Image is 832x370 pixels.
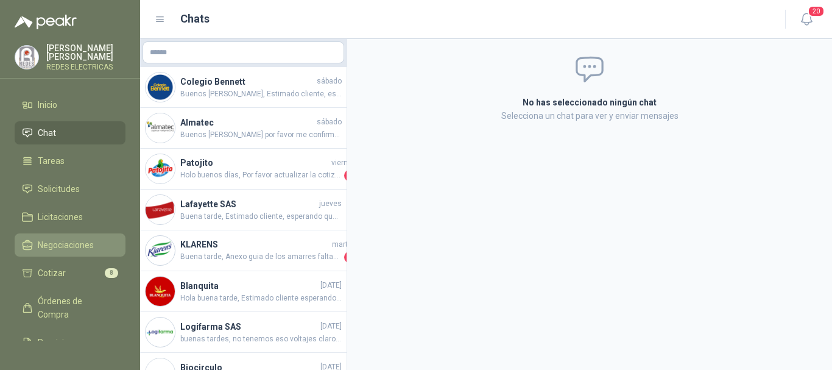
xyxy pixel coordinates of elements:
span: Buena tarde, Estimado cliente, esperando que se encuentre bien, informo que las cajas ya fueron e... [180,211,342,222]
a: Company LogoPatojitoviernesHolo buenos días, Por favor actualizar la cotización1 [140,149,347,190]
span: viernes [331,157,356,169]
img: Company Logo [146,113,175,143]
span: Chat [38,126,56,140]
a: Licitaciones [15,205,125,229]
img: Company Logo [146,73,175,102]
img: Company Logo [146,154,175,183]
img: Company Logo [146,277,175,306]
button: 20 [795,9,817,30]
a: Company LogoLogifarma SAS[DATE]buenas tardes, no tenemos eso voltajes claros aun, aceite [140,312,347,353]
h4: Logifarma SAS [180,320,318,333]
span: Holo buenos días, Por favor actualizar la cotización [180,169,342,182]
span: Buenos [PERSON_NAME] por favor me confirman si reciben material el día [PERSON_NAME] tengo al men... [180,129,342,141]
a: Company LogoLafayette SASjuevesBuena tarde, Estimado cliente, esperando que se encuentre bien, in... [140,190,347,230]
h4: Colegio Bennett [180,75,314,88]
a: Chat [15,121,125,144]
a: Cotizar8 [15,261,125,285]
a: Remisiones [15,331,125,354]
a: Negociaciones [15,233,125,257]
span: 1 [344,251,356,263]
span: Buenos [PERSON_NAME], Estimado cliente, esperando que se encuentre bien, informo que los cables d... [180,88,342,100]
a: Tareas [15,149,125,173]
span: 1 [344,169,356,182]
img: Company Logo [15,46,38,69]
span: 8 [105,268,118,278]
h1: Chats [180,10,210,27]
span: [DATE] [320,280,342,291]
h4: Blanquita [180,279,318,293]
span: Cotizar [38,266,66,280]
span: sábado [317,116,342,128]
span: Órdenes de Compra [38,294,114,321]
h4: Lafayette SAS [180,197,317,211]
h4: Almatec [180,116,314,129]
span: 20 [808,5,825,17]
p: Selecciona un chat para ver y enviar mensajes [377,109,802,123]
span: Buena tarde, Anexo guia de los amarres faltantes, me indican que se esta entregando mañana. [180,251,342,263]
a: Company LogoAlmatecsábadoBuenos [PERSON_NAME] por favor me confirman si reciben material el día [... [140,108,347,149]
h2: No has seleccionado ningún chat [377,96,802,109]
span: Licitaciones [38,210,83,224]
span: Negociaciones [38,238,94,252]
h4: Patojito [180,156,329,169]
p: [PERSON_NAME] [PERSON_NAME] [46,44,125,61]
span: Remisiones [38,336,83,349]
img: Company Logo [146,195,175,224]
span: Solicitudes [38,182,80,196]
a: Company LogoColegio BennettsábadoBuenos [PERSON_NAME], Estimado cliente, esperando que se encuent... [140,67,347,108]
span: Hola buena tarde, Estimado cliente esperando que se encuentre bien, revisando la solicitud me ind... [180,293,342,304]
a: Company LogoKLARENSmartesBuena tarde, Anexo guia de los amarres faltantes, me indican que se esta... [140,230,347,271]
span: sábado [317,76,342,87]
span: jueves [319,198,342,210]
h4: KLARENS [180,238,330,251]
a: Solicitudes [15,177,125,201]
a: Órdenes de Compra [15,290,125,326]
span: [DATE] [320,321,342,332]
img: Company Logo [146,236,175,265]
p: REDES ELECTRICAS [46,63,125,71]
span: buenas tardes, no tenemos eso voltajes claros aun, aceite [180,333,342,345]
img: Logo peakr [15,15,77,29]
span: martes [332,239,356,251]
a: Inicio [15,93,125,116]
a: Company LogoBlanquita[DATE]Hola buena tarde, Estimado cliente esperando que se encuentre bien, re... [140,271,347,312]
span: Tareas [38,154,65,168]
img: Company Logo [146,318,175,347]
span: Inicio [38,98,57,112]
